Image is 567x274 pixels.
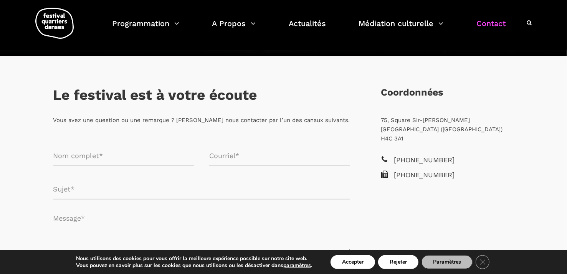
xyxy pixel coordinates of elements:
[394,170,514,181] span: [PHONE_NUMBER]
[209,146,350,166] input: Courriel*
[381,87,443,106] h3: Coordonnées
[76,255,312,262] p: Nous utilisons des cookies pour vous offrir la meilleure expérience possible sur notre site web.
[476,17,506,40] a: Contact
[289,17,326,40] a: Actualités
[53,87,257,106] h3: Le festival est à votre écoute
[53,179,350,200] input: Sujet*
[112,17,179,40] a: Programmation
[422,255,473,269] button: Paramètres
[378,255,418,269] button: Rejeter
[359,17,444,40] a: Médiation culturelle
[35,8,74,39] img: logo-fqd-med
[212,17,256,40] a: A Propos
[331,255,375,269] button: Accepter
[476,255,489,269] button: Close GDPR Cookie Banner
[283,262,311,269] button: paramètres
[53,146,194,166] input: Nom complet*
[381,116,514,143] p: 75, Square Sir-[PERSON_NAME] [GEOGRAPHIC_DATA] ([GEOGRAPHIC_DATA]) H4C 3A1
[53,116,350,125] p: Vous avez une question ou une remarque ? [PERSON_NAME] nous contacter par l’un des canaux suivants.
[394,155,514,166] span: [PHONE_NUMBER]
[76,262,312,269] p: Vous pouvez en savoir plus sur les cookies que nous utilisons ou les désactiver dans .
